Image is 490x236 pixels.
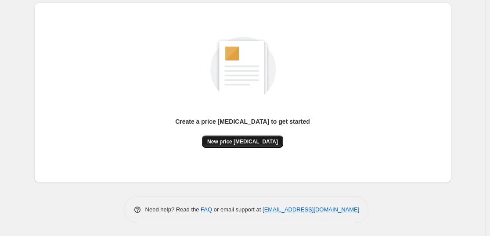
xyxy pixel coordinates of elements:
[202,136,283,148] button: New price [MEDICAL_DATA]
[263,206,359,213] a: [EMAIL_ADDRESS][DOMAIN_NAME]
[207,138,278,145] span: New price [MEDICAL_DATA]
[145,206,201,213] span: Need help? Read the
[201,206,212,213] a: FAQ
[175,117,310,126] p: Create a price [MEDICAL_DATA] to get started
[212,206,263,213] span: or email support at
